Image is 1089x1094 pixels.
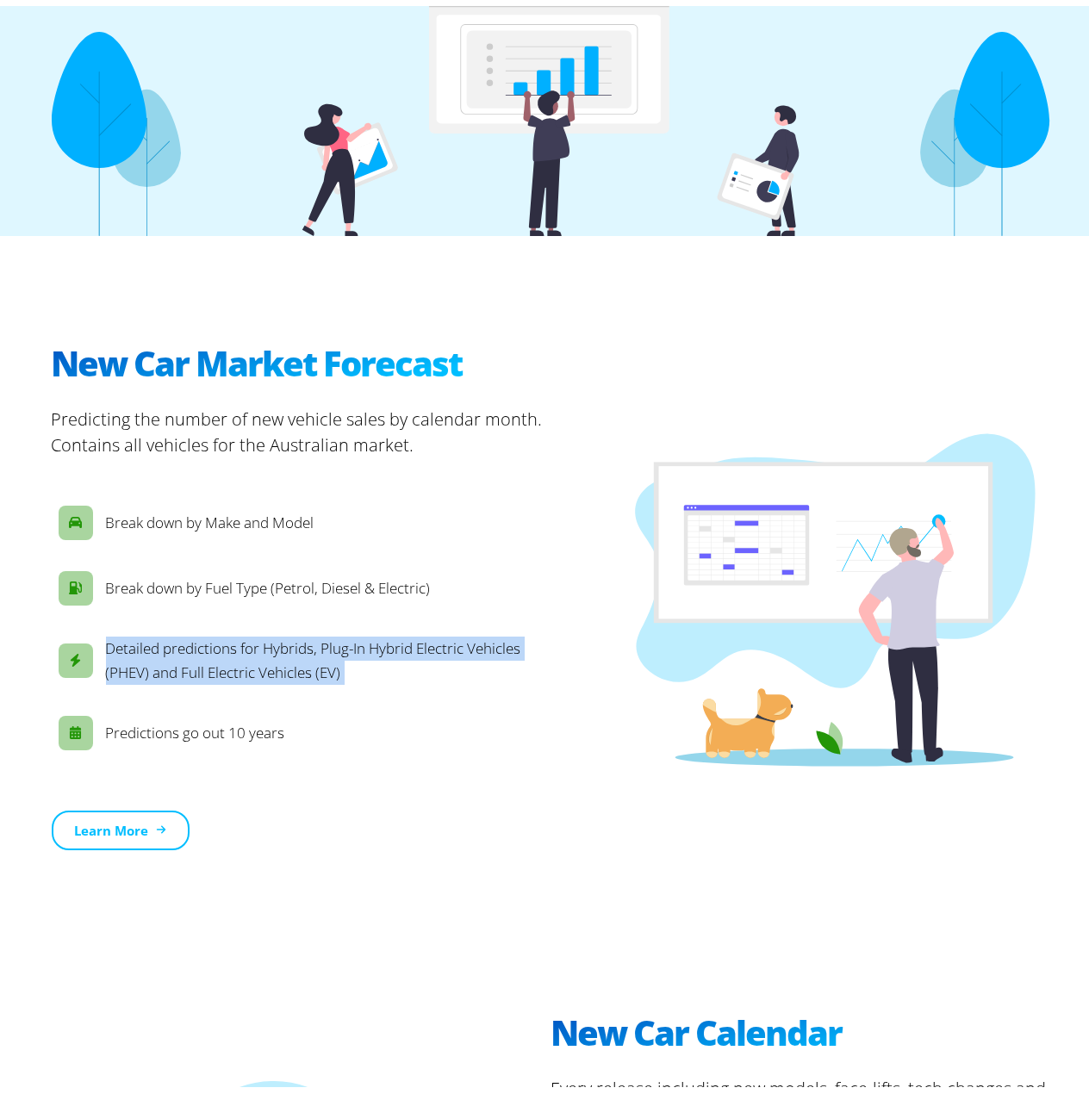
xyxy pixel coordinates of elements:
p: Break down by Make and Model [106,505,314,529]
p: Detailed predictions for Hybrids, Plug-In Hybrid Electric Vehicles (PHEV) and Full Electric Vehic... [106,631,544,679]
h2: New Car Market Forecast [52,340,551,383]
a: Learn More [52,805,190,845]
h2: New Car Calendar [551,1010,1051,1053]
p: Predictions go out 10 years [106,715,285,739]
p: Predicting the number of new vehicle sales by calendar month. Contains all vehicles for the Austr... [52,401,551,452]
p: Break down by Fuel Type (Petrol, Diesel & Electric) [106,570,431,594]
